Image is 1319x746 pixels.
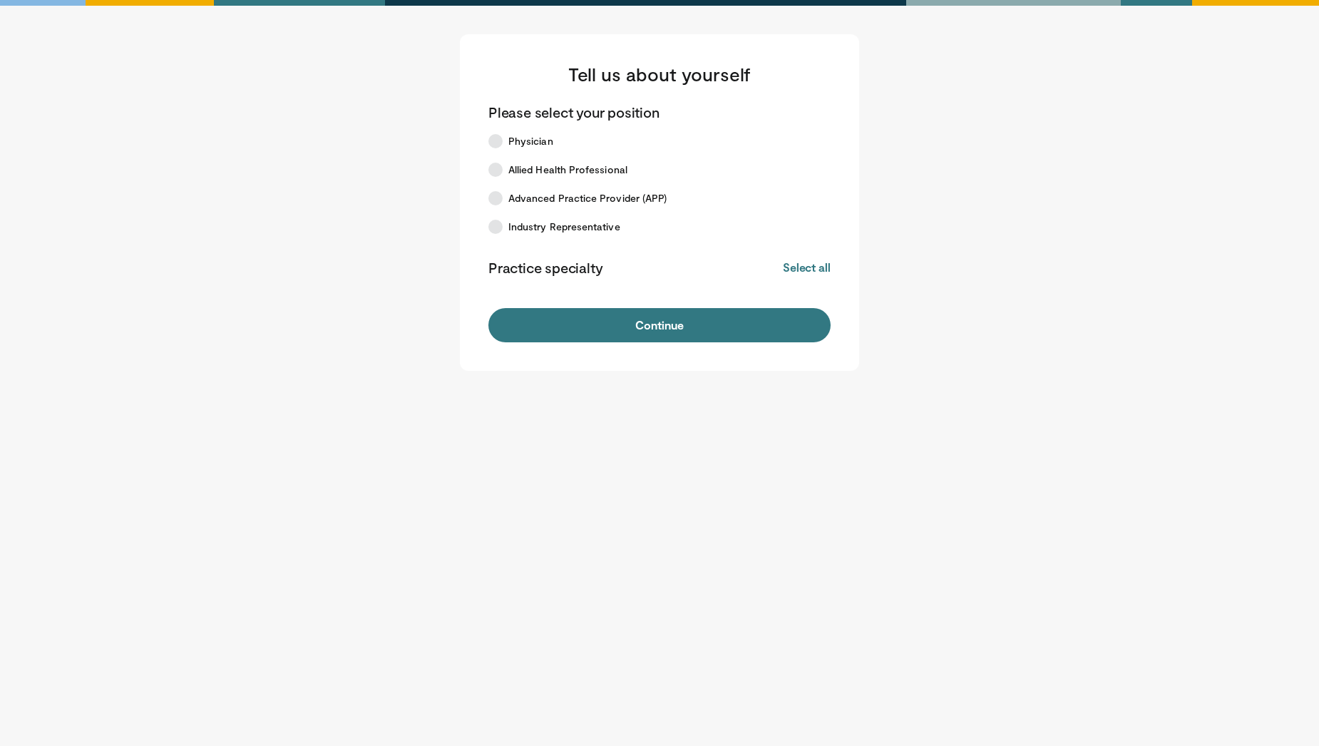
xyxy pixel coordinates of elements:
[488,103,659,121] p: Please select your position
[488,63,831,86] h3: Tell us about yourself
[508,220,620,234] span: Industry Representative
[508,163,627,177] span: Allied Health Professional
[488,308,831,342] button: Continue
[783,260,831,275] button: Select all
[508,134,553,148] span: Physician
[508,191,667,205] span: Advanced Practice Provider (APP)
[488,258,602,277] p: Practice specialty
